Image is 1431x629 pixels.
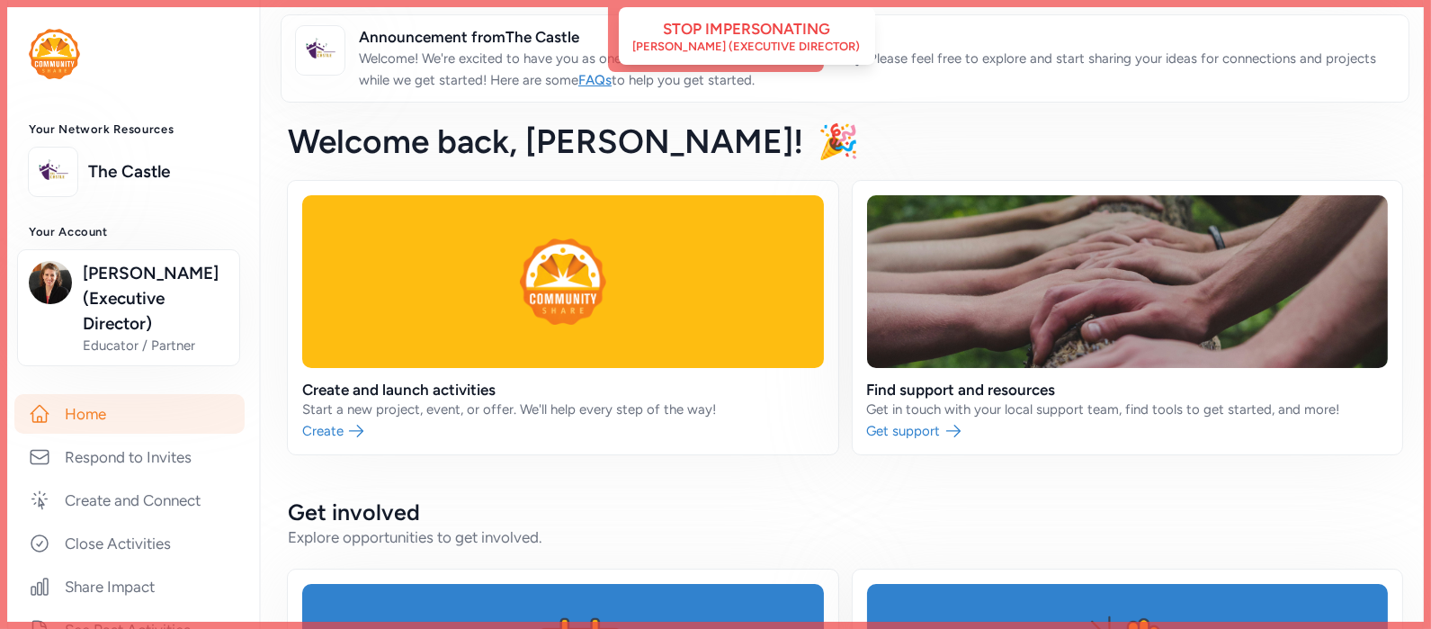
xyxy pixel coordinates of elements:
[14,481,245,520] a: Create and Connect
[633,40,861,54] div: [PERSON_NAME] (Executive Director)
[288,121,803,161] span: Welcome back , [PERSON_NAME]!
[663,18,830,40] div: Stop impersonating
[83,337,228,355] span: Educator / Partner
[17,249,240,366] button: [PERSON_NAME] (Executive Director)Educator / Partner
[14,437,245,477] a: Respond to Invites
[29,29,80,79] img: logo
[818,121,859,161] span: 🎉
[14,524,245,563] a: Close Activities
[88,159,230,184] a: The Castle
[288,498,1402,526] h2: Get involved
[29,122,230,137] h3: Your Network Resources
[578,72,612,88] a: FAQs
[29,225,230,239] h3: Your Account
[33,152,73,192] img: logo
[14,567,245,607] a: Share Impact
[300,31,340,70] img: logo
[14,394,245,434] a: Home
[359,26,1394,48] span: Announcement from The Castle
[83,261,228,337] span: [PERSON_NAME] (Executive Director)
[288,526,1402,548] div: Explore opportunities to get involved.
[359,48,1394,91] p: Welcome! We're excited to have you as one of the first members of our community. Please feel free...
